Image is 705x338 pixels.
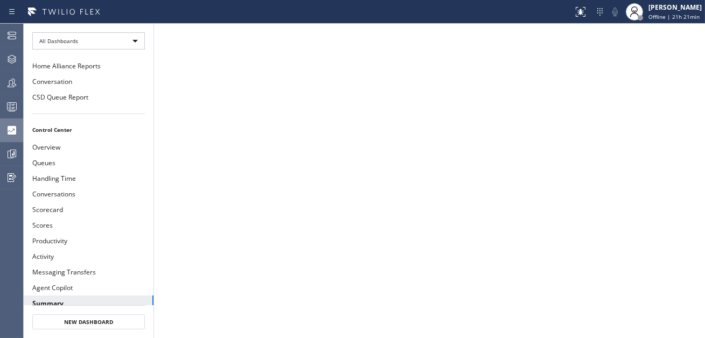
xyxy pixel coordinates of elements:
button: Queues [24,155,153,171]
div: [PERSON_NAME] [648,3,702,12]
button: New Dashboard [32,314,145,329]
button: Handling Time [24,171,153,186]
button: Productivity [24,233,153,249]
button: Scorecard [24,202,153,217]
button: Scores [24,217,153,233]
button: Overview [24,139,153,155]
li: Control Center [24,123,153,137]
span: Offline | 21h 21min [648,13,700,20]
button: Conversation [24,74,153,89]
button: CSD Queue Report [24,89,153,105]
button: Activity [24,249,153,264]
button: Summary [24,295,153,311]
div: All Dashboards [32,32,145,50]
button: Messaging Transfers [24,264,153,280]
iframe: dashboard_9f6bb337dffe [154,24,705,338]
button: Home Alliance Reports [24,58,153,74]
button: Mute [608,4,623,19]
button: Agent Copilot [24,280,153,295]
button: Conversations [24,186,153,202]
